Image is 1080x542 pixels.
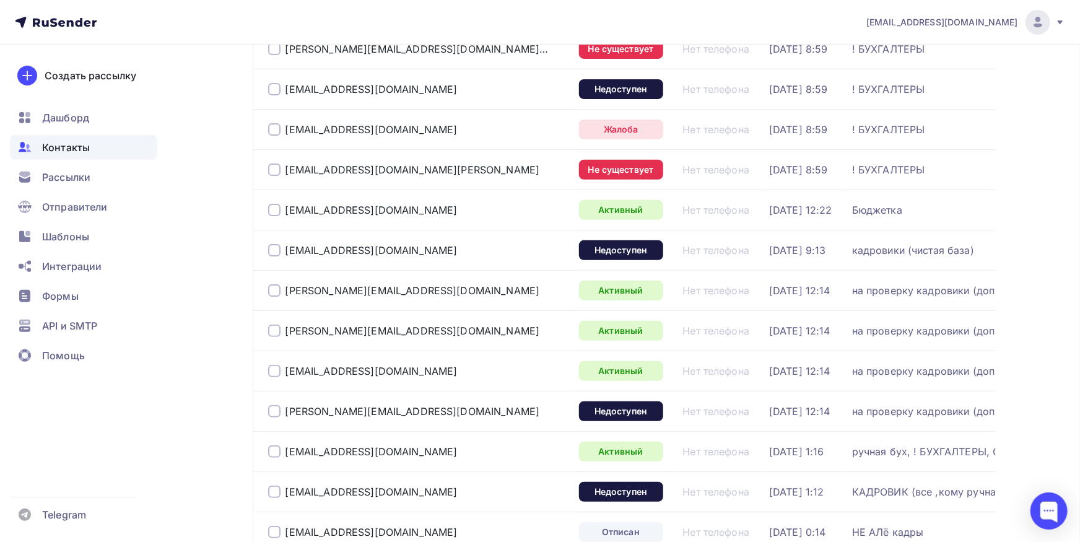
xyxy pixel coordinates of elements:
a: [EMAIL_ADDRESS][DOMAIN_NAME] [285,445,458,458]
a: КАДРОВИК (все ,кому ручная. кроме РК) [852,486,1060,498]
a: Недоступен [579,79,663,99]
div: Нет телефона [683,284,750,297]
a: [DATE] 12:14 [769,284,830,297]
a: [EMAIL_ADDRESS][DOMAIN_NAME] [285,365,458,377]
a: [PERSON_NAME][EMAIL_ADDRESS][DOMAIN_NAME] [285,325,540,337]
a: [DATE] 0:14 [769,526,826,538]
a: [DATE] 12:14 [769,405,830,417]
a: Нет телефона [683,123,750,136]
a: Активный [579,442,663,461]
div: Отписан [579,522,663,542]
div: [DATE] 8:59 [769,43,828,55]
a: Недоступен [579,240,663,260]
a: [DATE] 12:14 [769,325,830,337]
span: Рассылки [42,170,90,185]
a: Активный [579,281,663,300]
a: [EMAIL_ADDRESS][DOMAIN_NAME] [285,486,458,498]
a: Бюджетка [852,204,902,216]
a: Нет телефона [683,365,750,377]
a: [DATE] 8:59 [769,164,828,176]
a: Нет телефона [683,164,750,176]
a: [DATE] 1:16 [769,445,824,458]
a: [EMAIL_ADDRESS][DOMAIN_NAME] [866,10,1065,35]
a: Нет телефона [683,43,750,55]
div: ! БУХГАЛТЕРЫ [852,83,925,95]
a: [EMAIL_ADDRESS][DOMAIN_NAME] [285,123,458,136]
a: Активный [579,200,663,220]
span: Отправители [42,199,108,214]
a: [PERSON_NAME][EMAIL_ADDRESS][DOMAIN_NAME][PERSON_NAME] [285,43,552,55]
div: Не существует [579,160,663,180]
a: [PERSON_NAME][EMAIL_ADDRESS][DOMAIN_NAME] [285,405,540,417]
a: [DATE] 1:12 [769,486,824,498]
div: [PERSON_NAME][EMAIL_ADDRESS][DOMAIN_NAME] [285,284,540,297]
a: НЕ АЛё кадры [852,526,924,538]
a: Нет телефона [683,204,750,216]
a: Активный [579,361,663,381]
div: ! БУХГАЛТЕРЫ [852,123,925,136]
a: [DATE] 12:14 [769,365,830,377]
a: Нет телефона [683,526,750,538]
a: Нет телефона [683,83,750,95]
span: Дашборд [42,110,89,125]
a: ! БУХГАЛТЕРЫ [852,164,925,176]
a: [DATE] 9:13 [769,244,826,256]
a: Нет телефона [683,445,750,458]
a: Дашборд [10,105,157,130]
span: API и SMTP [42,318,97,333]
span: Помощь [42,348,85,363]
a: [EMAIL_ADDRESS][DOMAIN_NAME][PERSON_NAME] [285,164,540,176]
span: Telegram [42,507,86,522]
div: Нет телефона [683,325,750,337]
span: Контакты [42,140,90,155]
a: Активный [579,321,663,341]
a: Контакты [10,135,157,160]
a: [EMAIL_ADDRESS][DOMAIN_NAME] [285,83,458,95]
div: ручная бух, ! БУХГАЛТЕРЫ, Список [852,445,1029,458]
a: Недоступен [579,482,663,502]
div: [DATE] 8:59 [769,83,828,95]
a: Не существует [579,39,663,59]
a: [DATE] 12:22 [769,204,832,216]
a: Жалоба [579,120,663,139]
a: [EMAIL_ADDRESS][DOMAIN_NAME] [285,526,458,538]
a: Нет телефона [683,486,750,498]
div: Нет телефона [683,244,750,256]
div: [EMAIL_ADDRESS][DOMAIN_NAME] [285,204,458,216]
a: кадровики (чистая база) [852,244,974,256]
a: Формы [10,284,157,308]
a: Шаблоны [10,224,157,249]
a: [EMAIL_ADDRESS][DOMAIN_NAME] [285,244,458,256]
